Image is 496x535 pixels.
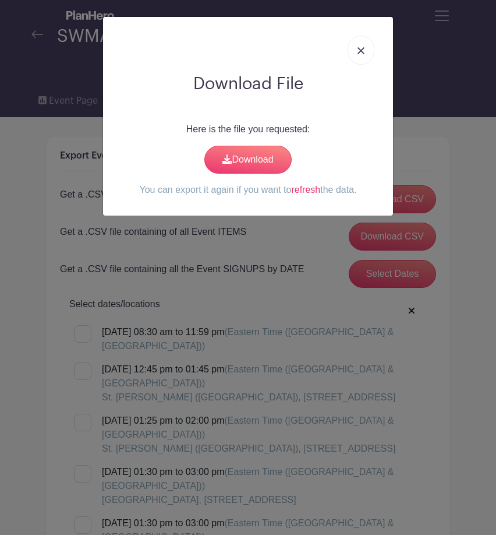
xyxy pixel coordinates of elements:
[357,47,364,54] img: close_button-5f87c8562297e5c2d7936805f587ecaba9071eb48480494691a3f1689db116b3.svg
[112,183,384,197] p: You can export it again if you want to the data.
[112,74,384,94] h2: Download File
[291,185,320,195] a: refresh
[112,122,384,136] p: Here is the file you requested:
[204,146,292,174] a: Download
